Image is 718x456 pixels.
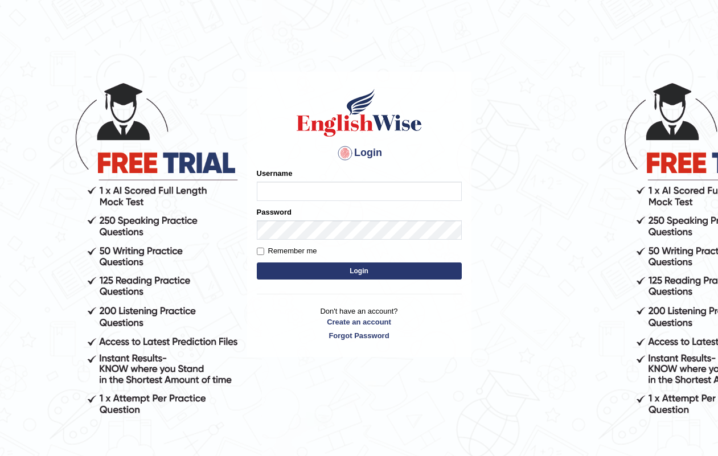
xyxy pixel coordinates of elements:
[257,144,462,162] h4: Login
[257,330,462,341] a: Forgot Password
[257,317,462,327] a: Create an account
[257,207,292,217] label: Password
[257,245,317,257] label: Remember me
[257,262,462,280] button: Login
[294,87,424,138] img: Logo of English Wise sign in for intelligent practice with AI
[257,168,293,179] label: Username
[257,306,462,341] p: Don't have an account?
[257,248,264,255] input: Remember me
